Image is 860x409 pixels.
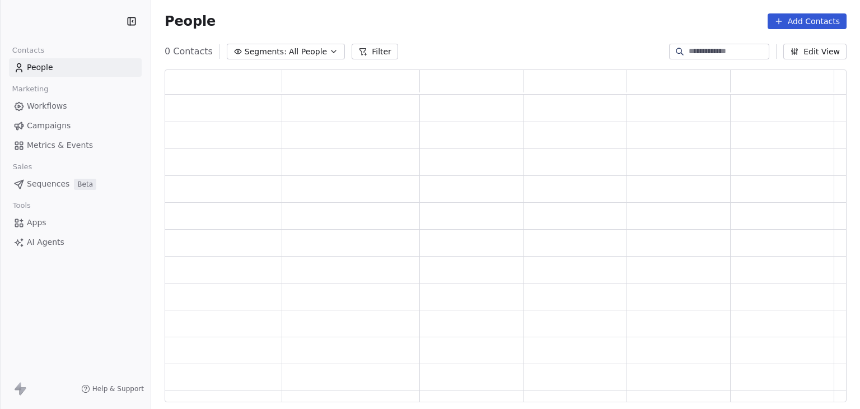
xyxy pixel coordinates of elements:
[9,58,142,77] a: People
[783,44,847,59] button: Edit View
[245,46,287,58] span: Segments:
[74,179,96,190] span: Beta
[27,120,71,132] span: Campaigns
[27,140,93,151] span: Metrics & Events
[352,44,398,59] button: Filter
[9,117,142,135] a: Campaigns
[165,13,216,30] span: People
[9,136,142,155] a: Metrics & Events
[27,62,53,73] span: People
[768,13,847,29] button: Add Contacts
[8,197,35,214] span: Tools
[165,45,213,58] span: 0 Contacts
[27,217,46,229] span: Apps
[9,175,142,193] a: SequencesBeta
[27,100,67,112] span: Workflows
[8,159,37,175] span: Sales
[9,97,142,115] a: Workflows
[81,384,144,393] a: Help & Support
[92,384,144,393] span: Help & Support
[27,178,69,190] span: Sequences
[9,233,142,252] a: AI Agents
[7,81,53,97] span: Marketing
[289,46,327,58] span: All People
[27,236,64,248] span: AI Agents
[7,42,49,59] span: Contacts
[9,213,142,232] a: Apps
